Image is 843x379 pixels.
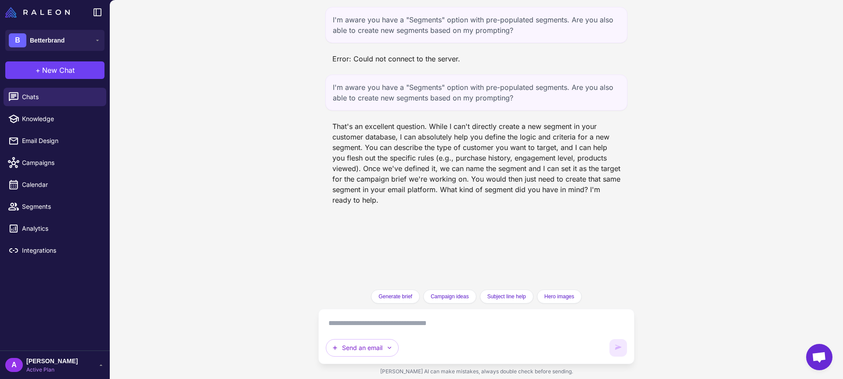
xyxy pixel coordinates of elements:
[4,175,106,194] a: Calendar
[4,110,106,128] a: Knowledge
[325,75,627,111] div: I'm aware you have a "Segments" option with pre-populated segments. Are you also able to create n...
[5,358,23,372] div: A
[806,344,832,370] a: Open chat
[22,136,99,146] span: Email Design
[9,33,26,47] div: B
[4,219,106,238] a: Analytics
[423,290,476,304] button: Campaign ideas
[318,364,634,379] div: [PERSON_NAME] AI can make mistakes, always double check before sending.
[22,92,99,102] span: Chats
[22,246,99,255] span: Integrations
[4,197,106,216] a: Segments
[325,118,627,209] div: That's an excellent question. While I can't directly create a new segment in your customer databa...
[22,114,99,124] span: Knowledge
[325,7,627,43] div: I'm aware you have a "Segments" option with pre-populated segments. Are you also able to create n...
[5,7,70,18] img: Raleon Logo
[487,293,526,300] span: Subject line help
[22,202,99,211] span: Segments
[4,132,106,150] a: Email Design
[4,154,106,172] a: Campaigns
[22,180,99,189] span: Calendar
[22,224,99,233] span: Analytics
[537,290,582,304] button: Hero images
[5,61,104,79] button: +New Chat
[544,293,574,300] span: Hero images
[4,88,106,106] a: Chats
[4,241,106,260] a: Integrations
[378,293,412,300] span: Generate brief
[480,290,533,304] button: Subject line help
[26,366,78,374] span: Active Plan
[36,65,40,75] span: +
[325,50,467,68] div: Error: Could not connect to the server.
[22,158,99,168] span: Campaigns
[42,65,75,75] span: New Chat
[326,339,399,357] button: Send an email
[431,293,469,300] span: Campaign ideas
[30,36,65,45] span: Betterbrand
[26,356,78,366] span: [PERSON_NAME]
[5,30,104,51] button: BBetterbrand
[371,290,420,304] button: Generate brief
